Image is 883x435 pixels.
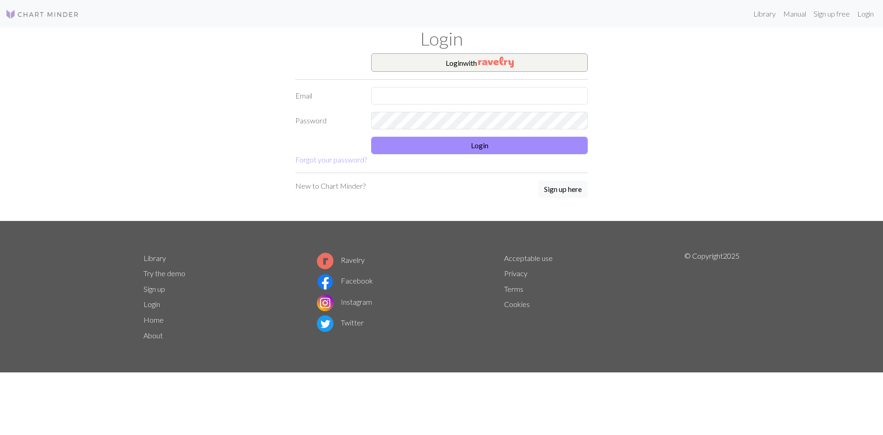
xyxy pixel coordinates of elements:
button: Login [371,137,588,154]
a: Ravelry [317,255,365,264]
a: Terms [504,284,523,293]
a: Forgot your password? [295,155,367,164]
a: Sign up here [538,180,588,199]
img: Logo [6,9,79,20]
a: Manual [780,5,810,23]
a: Twitter [317,318,364,327]
button: Sign up here [538,180,588,198]
a: Cookies [504,300,530,308]
a: Facebook [317,276,373,285]
a: Login [143,300,160,308]
a: Sign up [143,284,165,293]
a: Library [750,5,780,23]
p: © Copyright 2025 [684,250,740,343]
a: Try the demo [143,269,185,278]
a: About [143,331,163,340]
img: Ravelry logo [317,253,333,269]
a: Login [854,5,877,23]
img: Twitter logo [317,315,333,332]
a: Privacy [504,269,528,278]
img: Instagram logo [317,295,333,311]
label: Email [290,87,366,104]
a: Acceptable use [504,254,553,262]
img: Ravelry [478,57,514,68]
h1: Login [138,28,745,50]
button: Loginwith [371,53,588,72]
p: New to Chart Minder? [295,180,366,191]
label: Password [290,112,366,129]
a: Home [143,315,164,324]
a: Library [143,254,166,262]
a: Instagram [317,297,372,306]
img: Facebook logo [317,273,333,290]
a: Sign up free [810,5,854,23]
